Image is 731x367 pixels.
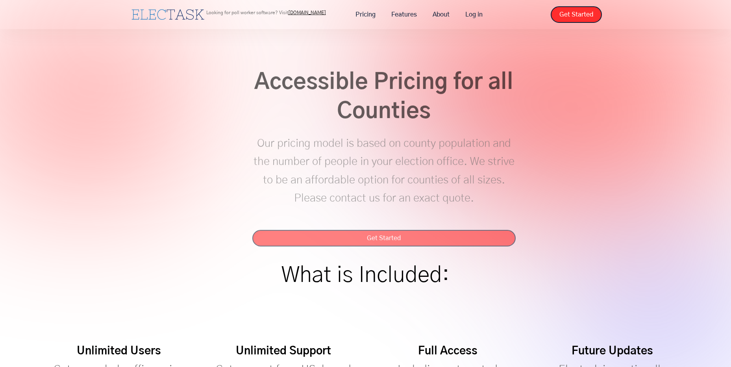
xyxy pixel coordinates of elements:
a: Features [383,6,425,23]
h2: Accessible Pricing for all Counties [252,68,516,127]
a: Log in [457,6,490,23]
a: About [425,6,457,23]
h4: Future Updates [572,344,653,359]
a: Get Started [252,230,516,247]
h4: Unlimited Users [77,344,161,359]
h1: What is Included: [281,267,450,285]
a: [DOMAIN_NAME] [288,10,326,15]
a: home [130,7,206,22]
p: Our pricing model is based on county population and the number of people in your election office.... [252,135,516,226]
h4: Full Access [418,344,477,359]
a: Pricing [348,6,383,23]
h4: Unlimited Support [236,344,331,359]
p: Looking for poll worker software? Visit [206,10,326,15]
a: Get Started [551,6,602,23]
